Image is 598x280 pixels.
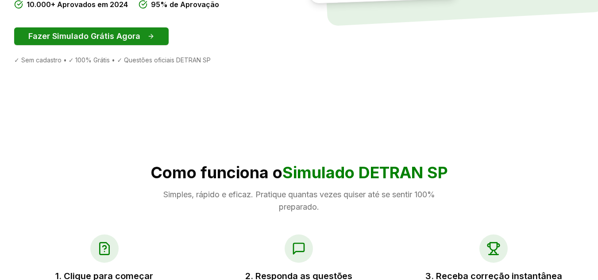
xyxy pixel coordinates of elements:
button: Fazer Simulado Grátis Agora [14,27,169,45]
div: ✓ Sem cadastro • ✓ 100% Grátis • ✓ Questões oficiais DETRAN SP [14,56,292,65]
p: Simples, rápido e eficaz. Pratique quantas vezes quiser até se sentir 100% preparado. [150,188,448,213]
h2: Como funciona o [14,164,584,181]
span: Simulado DETRAN SP [282,163,448,182]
